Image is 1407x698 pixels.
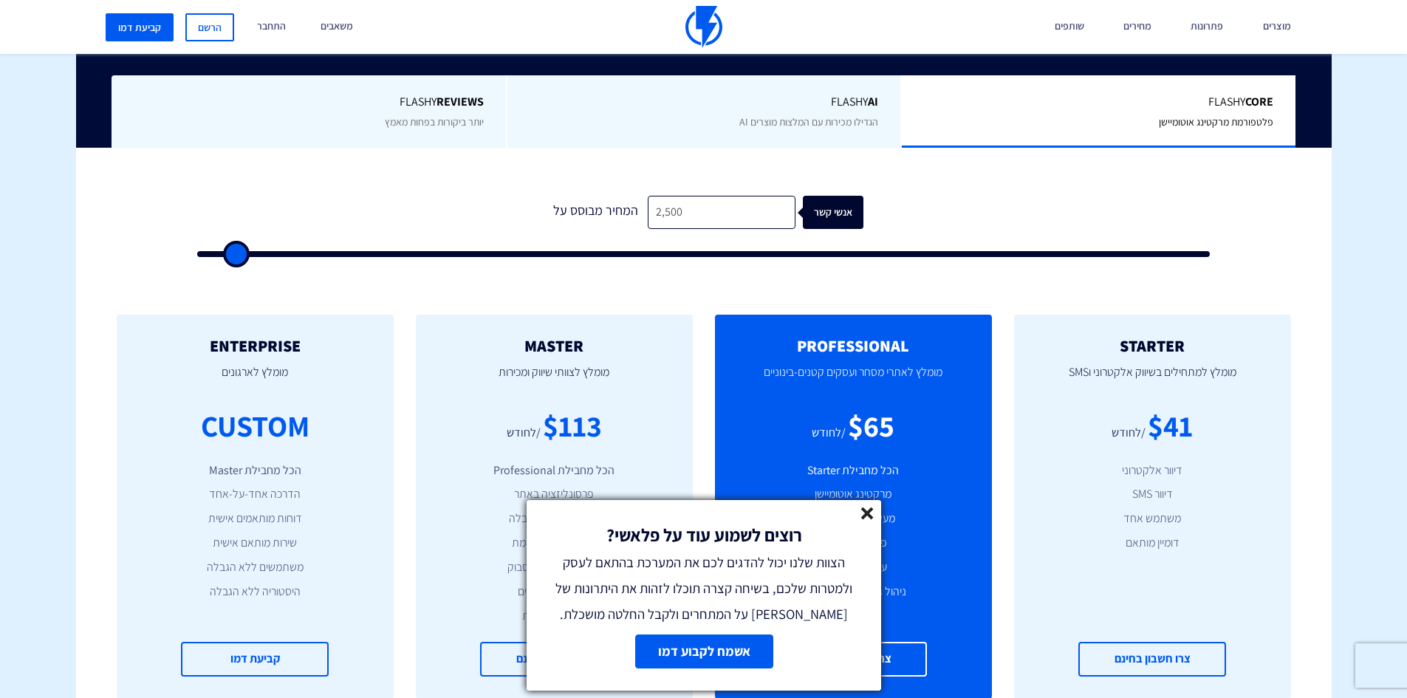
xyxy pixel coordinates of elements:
[139,486,372,503] li: הדרכה אחד-על-אחד
[1036,462,1269,479] li: דיוור אלקטרוני
[181,642,329,677] a: קביעת דמו
[201,405,309,447] div: CUSTOM
[185,13,234,41] a: הרשם
[139,510,372,527] li: דוחות מותאמים אישית
[1159,115,1273,129] span: פלטפורמת מרקטינג אוטומיישן
[1036,337,1269,355] h2: STARTER
[438,559,671,576] li: אינטגרציה עם פייסבוק
[438,337,671,355] h2: MASTER
[544,196,648,229] div: המחיר מבוסס על
[438,462,671,479] li: הכל מחבילת Professional
[1036,486,1269,503] li: דיוור SMS
[438,355,671,405] p: מומלץ לצוותי שיווק ומכירות
[507,425,541,442] div: /לחודש
[737,355,970,405] p: מומלץ לאתרי מסחר ועסקים קטנים-בינוניים
[1245,94,1273,109] b: Core
[848,405,894,447] div: $65
[437,94,484,109] b: REVIEWS
[810,196,871,229] div: אנשי קשר
[438,486,671,503] li: פרסונליזציה באתר
[106,13,174,41] a: קביעת דמו
[737,462,970,479] li: הכל מחבילת Starter
[480,642,628,677] a: צרו חשבון בחינם
[812,425,846,442] div: /לחודש
[134,94,484,111] span: Flashy
[385,115,484,129] span: יותר ביקורות בפחות מאמץ
[1036,510,1269,527] li: משתמש אחד
[543,405,602,447] div: $113
[868,94,878,109] b: AI
[1112,425,1146,442] div: /לחודש
[139,355,372,405] p: מומלץ לארגונים
[1078,642,1226,677] a: צרו חשבון בחינם
[438,584,671,601] li: עד 15 משתמשים
[1036,535,1269,552] li: דומיין מותאם
[924,94,1273,111] span: Flashy
[438,510,671,527] li: פופאפים ללא הגבלה
[438,535,671,552] li: אנליטיקה מתקדמת
[1036,355,1269,405] p: מומלץ למתחילים בשיווק אלקטרוני וSMS
[737,337,970,355] h2: PROFESSIONAL
[1148,405,1193,447] div: $41
[438,608,671,625] li: תמיכה מורחבת
[139,535,372,552] li: שירות מותאם אישית
[739,115,878,129] span: הגדילו מכירות עם המלצות מוצרים AI
[530,94,879,111] span: Flashy
[139,337,372,355] h2: ENTERPRISE
[139,559,372,576] li: משתמשים ללא הגבלה
[139,462,372,479] li: הכל מחבילת Master
[139,584,372,601] li: היסטוריה ללא הגבלה
[737,486,970,503] li: מרקטינג אוטומיישן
